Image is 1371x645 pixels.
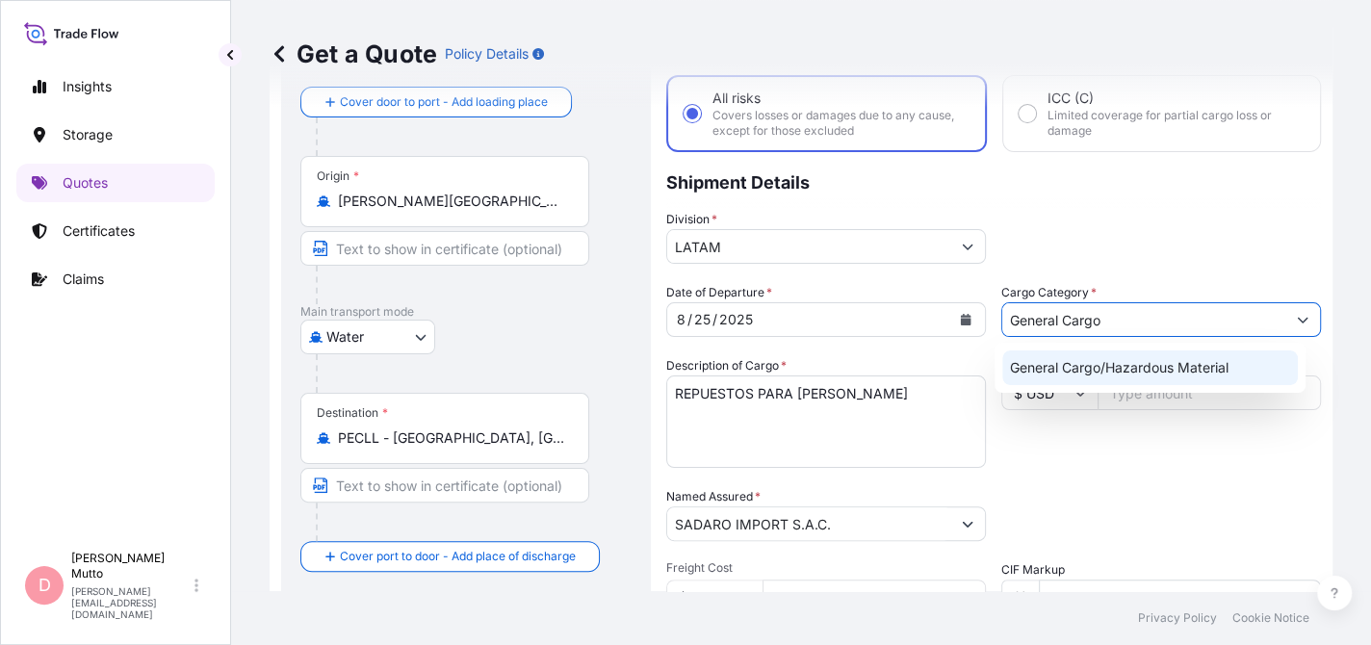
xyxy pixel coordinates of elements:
[1048,108,1305,139] span: Limited coverage for partial cargo loss or damage
[1232,610,1309,626] p: Cookie Notice
[1138,610,1217,626] p: Privacy Policy
[1285,302,1320,337] button: Show suggestions
[63,270,104,289] p: Claims
[717,308,755,331] div: year,
[712,308,717,331] div: /
[667,506,950,541] input: Full name
[1098,375,1321,410] input: Type amount
[71,585,191,620] p: [PERSON_NAME][EMAIL_ADDRESS][DOMAIN_NAME]
[1001,580,1039,614] div: %
[1002,302,1285,337] input: Select a commodity type
[317,405,388,421] div: Destination
[675,308,687,331] div: month,
[1039,580,1321,614] input: Enter percentage
[692,308,712,331] div: day,
[1002,350,1298,385] div: General Cargo/Hazardous Material
[63,221,135,241] p: Certificates
[300,304,632,320] p: Main transport mode
[666,283,772,302] span: Date of Departure
[666,356,787,375] label: Description of Cargo
[63,125,113,144] p: Storage
[39,576,51,595] span: D
[950,229,985,264] button: Show suggestions
[1001,560,1065,580] label: CIF Markup
[340,547,576,566] span: Cover port to door - Add place of discharge
[712,108,970,139] span: Covers losses or damages due to any cause, except for those excluded
[338,192,565,211] input: Origin
[300,231,589,266] input: Text to appear on certificate
[666,152,1321,210] p: Shipment Details
[300,468,589,503] input: Text to appear on certificate
[300,320,435,354] button: Select transport
[326,327,364,347] span: Water
[338,428,565,448] input: Destination
[667,229,950,264] input: Type to search division
[666,487,761,506] label: Named Assured
[666,560,986,576] span: Freight Cost
[71,551,191,581] p: [PERSON_NAME] Mutto
[317,168,359,184] div: Origin
[63,173,108,193] p: Quotes
[763,580,986,614] input: Enter amount
[270,39,437,69] p: Get a Quote
[63,77,112,96] p: Insights
[687,308,692,331] div: /
[445,44,529,64] p: Policy Details
[1001,283,1097,302] label: Cargo Category
[950,304,981,335] button: Calendar
[950,506,985,541] button: Show suggestions
[1002,350,1298,385] div: Suggestions
[666,210,717,229] label: Division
